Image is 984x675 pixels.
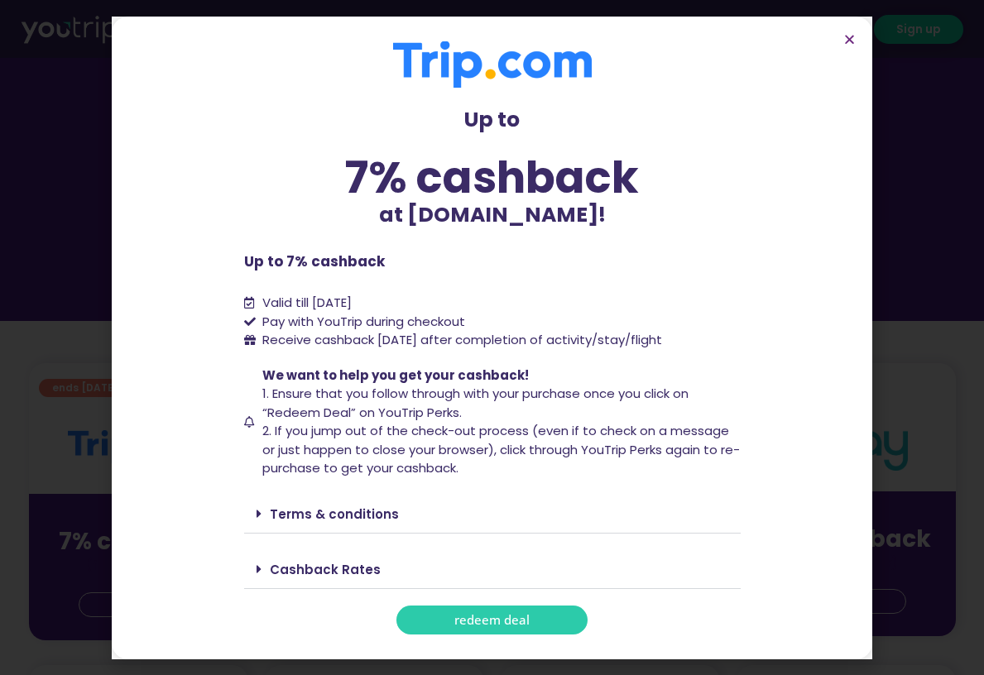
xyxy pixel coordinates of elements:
p: at [DOMAIN_NAME]! [244,199,741,231]
a: redeem deal [396,606,588,634]
span: Receive cashback [DATE] after completion of activity/stay/flight [262,331,662,348]
span: Valid till [DATE] [262,294,352,311]
p: Up to [244,104,741,136]
b: Up to 7% cashback [244,251,385,271]
span: Pay with YouTrip during checkout [258,313,465,332]
div: 7% cashback [244,156,741,199]
span: redeem deal [454,614,530,626]
a: Terms & conditions [270,505,399,523]
div: Cashback Rates [244,550,741,589]
span: 1. Ensure that you follow through with your purchase once you click on “Redeem Deal” on YouTrip P... [262,385,689,421]
span: 2. If you jump out of the check-out process (even if to check on a message or just happen to clos... [262,422,740,476]
span: We want to help you get your cashback! [262,366,529,384]
div: Terms & conditions [244,495,741,534]
a: Close [843,33,856,45]
a: Cashback Rates [270,561,381,578]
